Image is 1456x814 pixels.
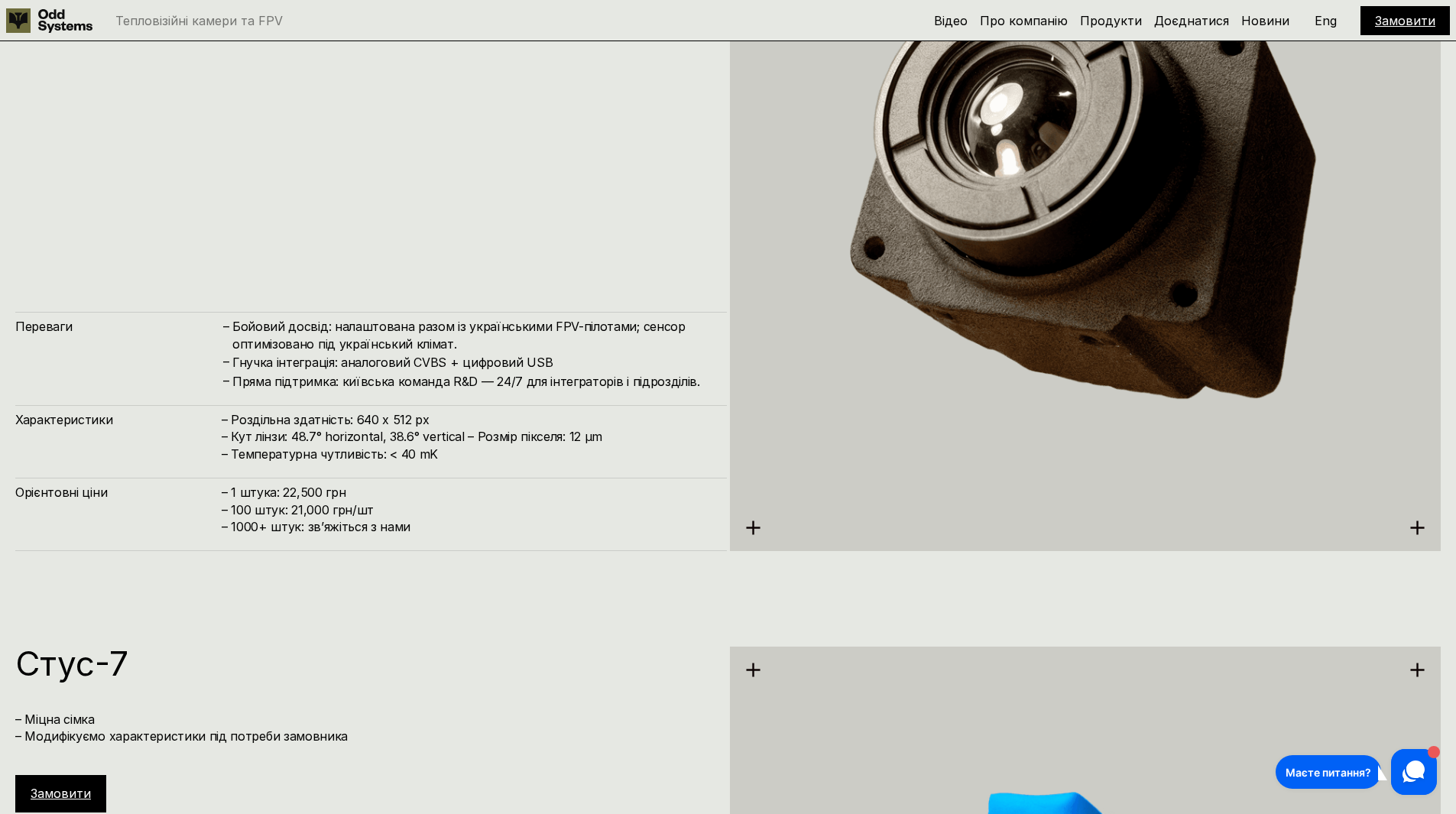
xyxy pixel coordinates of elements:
[1375,13,1435,28] a: Замовити
[222,484,712,535] h4: – 1 штука: 22,500 грн – 100 штук: 21,000 грн/шт
[115,15,283,27] p: Тепловізійні камери та FPV
[15,484,222,501] h4: Орієнтовні ціни
[15,711,712,745] h4: – Міцна сімка – Модифікуємо характеристики під потреби замовника
[223,353,229,370] h4: –
[15,318,222,335] h4: Переваги
[1154,13,1229,28] a: Доєднатися
[15,647,712,680] h1: Стус-7
[223,317,229,334] h4: –
[232,373,712,390] h4: Пряма підтримка: київська команда R&D — 24/7 для інтеграторів і підрозділів.
[980,13,1068,28] a: Про компанію
[222,519,410,534] span: – ⁠1000+ штук: звʼяжіться з нами
[1272,745,1441,799] iframe: HelpCrunch
[15,411,222,428] h4: Характеристики
[934,13,968,28] a: Відео
[232,354,712,371] h4: Гнучка інтеграція: аналоговий CVBS + цифровий USB
[1080,13,1142,28] a: Продукти
[232,318,712,352] h4: Бойовий досвід: налаштована разом із українськими FPV-пілотами; сенсор оптимізовано під українськ...
[222,411,712,462] h4: – Роздільна здатність: 640 x 512 px – Кут лінзи: 48.7° horizontal, 38.6° vertical – Розмір піксел...
[223,372,229,389] h4: –
[1241,13,1289,28] a: Новини
[31,786,91,801] a: Замовити
[1315,15,1337,27] p: Eng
